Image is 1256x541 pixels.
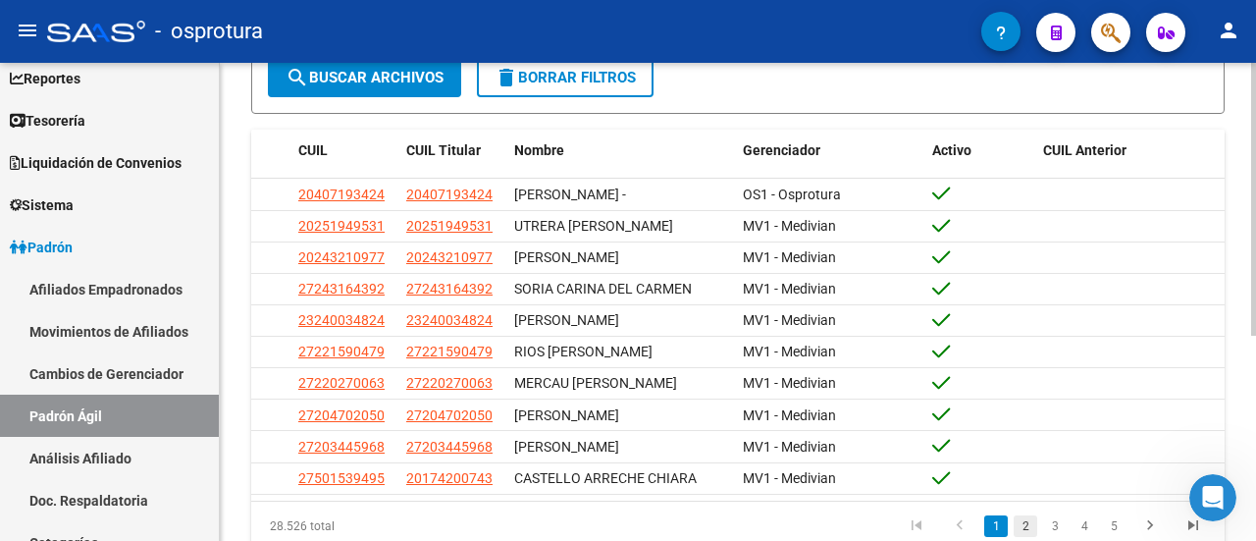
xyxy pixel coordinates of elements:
[1189,474,1236,521] iframe: Intercom live chat
[743,142,820,158] span: Gerenciador
[298,281,385,297] span: 27243164392
[298,249,385,265] span: 20243210977
[10,152,182,174] span: Liquidación de Convenios
[984,515,1008,537] a: 1
[298,407,385,423] span: 27204702050
[743,187,841,202] span: OS1 - Osprotura
[743,407,836,423] span: MV1 - Medivian
[406,142,481,158] span: CUIL Titular
[743,218,836,234] span: MV1 - Medivian
[898,515,935,537] a: go to first page
[1131,515,1169,537] a: go to next page
[398,130,506,172] datatable-header-cell: CUIL Titular
[298,439,385,455] span: 27203445968
[514,407,619,423] span: [PERSON_NAME]
[286,66,309,89] mat-icon: search
[495,69,636,86] span: Borrar Filtros
[10,237,73,258] span: Padrón
[406,249,493,265] span: 20243210977
[743,470,836,486] span: MV1 - Medivian
[1175,515,1212,537] a: go to last page
[298,470,385,486] span: 27501539495
[1217,19,1240,42] mat-icon: person
[735,130,924,172] datatable-header-cell: Gerenciador
[406,375,493,391] span: 27220270063
[298,344,385,359] span: 27221590479
[1043,515,1067,537] a: 3
[406,470,493,486] span: 20174200743
[290,130,398,172] datatable-header-cell: CUIL
[298,142,328,158] span: CUIL
[406,439,493,455] span: 27203445968
[1035,130,1225,172] datatable-header-cell: CUIL Anterior
[298,312,385,328] span: 23240034824
[298,375,385,391] span: 27220270063
[10,110,85,132] span: Tesorería
[743,344,836,359] span: MV1 - Medivian
[743,375,836,391] span: MV1 - Medivian
[743,249,836,265] span: MV1 - Medivian
[10,194,74,216] span: Sistema
[514,142,564,158] span: Nombre
[406,187,493,202] span: 20407193424
[514,344,653,359] span: RIOS [PERSON_NAME]
[406,312,493,328] span: 23240034824
[932,142,971,158] span: Activo
[743,281,836,297] span: MV1 - Medivian
[268,58,461,97] button: Buscar Archivos
[514,218,673,234] span: UTRERA [PERSON_NAME]
[743,312,836,328] span: MV1 - Medivian
[406,218,493,234] span: 20251949531
[1014,515,1037,537] a: 2
[406,344,493,359] span: 27221590479
[743,439,836,455] span: MV1 - Medivian
[941,515,978,537] a: go to previous page
[477,58,654,97] button: Borrar Filtros
[514,375,677,391] span: MERCAU [PERSON_NAME]
[514,439,619,455] span: [PERSON_NAME]
[286,69,444,86] span: Buscar Archivos
[495,66,518,89] mat-icon: delete
[155,10,263,53] span: - osprotura
[924,130,1035,172] datatable-header-cell: Activo
[514,312,619,328] span: [PERSON_NAME]
[514,470,697,486] span: CASTELLO ARRECHE CHIARA
[1073,515,1096,537] a: 4
[506,130,735,172] datatable-header-cell: Nombre
[514,249,619,265] span: [PERSON_NAME]
[514,187,626,202] span: [PERSON_NAME] -
[1102,515,1125,537] a: 5
[406,407,493,423] span: 27204702050
[406,281,493,297] span: 27243164392
[16,19,39,42] mat-icon: menu
[10,68,80,89] span: Reportes
[514,281,692,297] span: SORIA CARINA DEL CARMEN
[1043,142,1126,158] span: CUIL Anterior
[298,218,385,234] span: 20251949531
[298,187,385,202] span: 20407193424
